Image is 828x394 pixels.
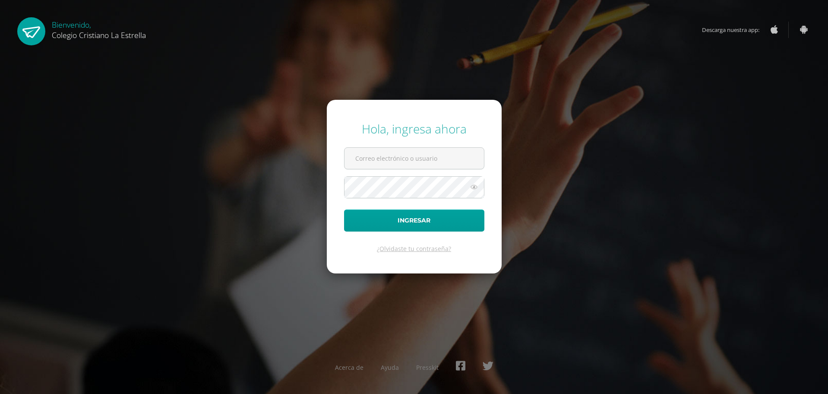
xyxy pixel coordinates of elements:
a: Acerca de [335,363,363,372]
div: Bienvenido, [52,17,146,40]
span: Descarga nuestra app: [702,22,768,38]
a: Presskit [416,363,439,372]
a: ¿Olvidaste tu contraseña? [377,245,451,253]
span: Colegio Cristiano La Estrella [52,30,146,40]
button: Ingresar [344,210,484,232]
div: Hola, ingresa ahora [344,121,484,137]
a: Ayuda [381,363,399,372]
input: Correo electrónico o usuario [344,148,484,169]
